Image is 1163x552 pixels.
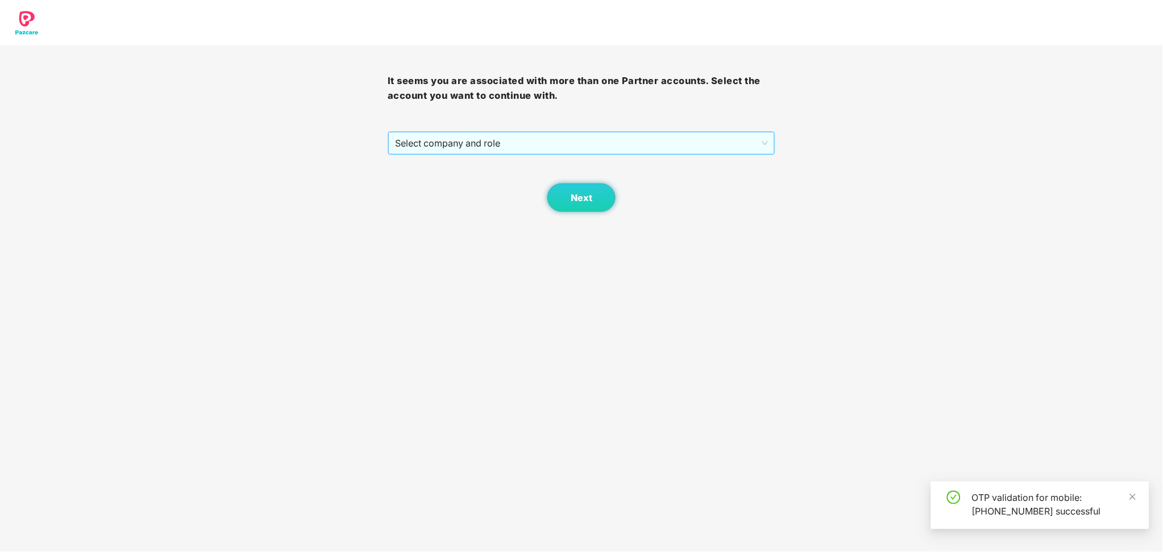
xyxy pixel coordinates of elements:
span: Select company and role [395,132,768,154]
span: Next [571,193,592,203]
h3: It seems you are associated with more than one Partner accounts. Select the account you want to c... [388,74,775,103]
div: OTP validation for mobile: [PHONE_NUMBER] successful [972,491,1136,518]
button: Next [547,183,616,212]
span: close [1129,493,1137,501]
span: check-circle [947,491,961,504]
